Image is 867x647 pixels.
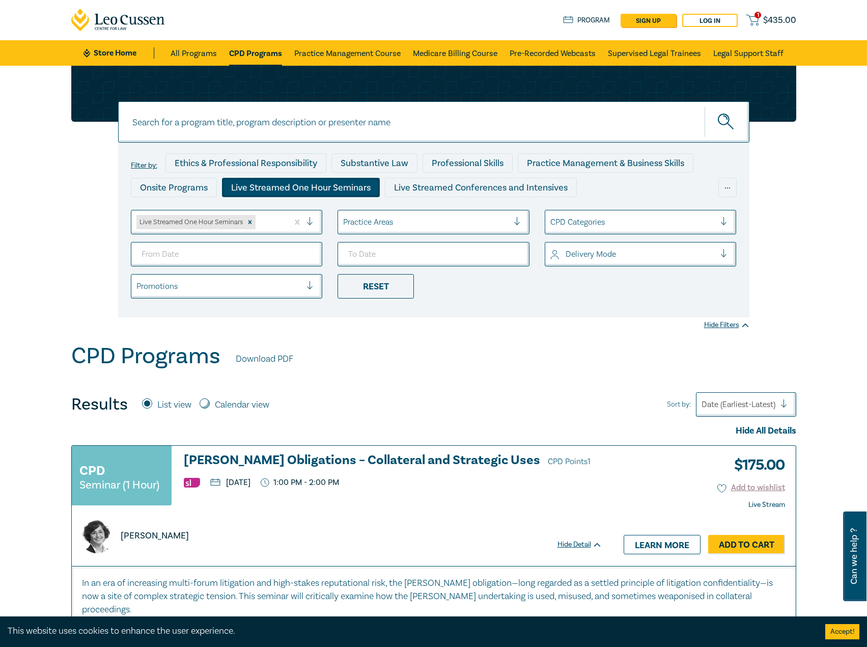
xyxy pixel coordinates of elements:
h3: $ 175.00 [726,453,785,477]
div: Hide Detail [557,540,613,550]
label: List view [157,398,191,412]
button: Add to wishlist [717,482,785,494]
div: Hide Filters [704,320,749,330]
span: CPD Points 1 [548,456,591,467]
div: Substantive Law [331,153,417,173]
p: In an era of increasing multi-forum litigation and high-stakes reputational risk, the [PERSON_NAM... [82,577,786,616]
div: 10 CPD Point Packages [419,202,531,222]
input: select [136,281,138,292]
p: 1:00 PM - 2:00 PM [261,478,340,488]
div: Hide All Details [71,424,796,438]
input: To Date [338,242,529,266]
input: select [550,217,552,228]
input: select [550,249,552,260]
p: [PERSON_NAME] [121,529,189,543]
div: Practice Management & Business Skills [518,153,693,173]
label: Calendar view [215,398,269,412]
div: Live Streamed One Hour Seminars [136,215,244,229]
a: Medicare Billing Course [413,40,497,66]
div: This website uses cookies to enhance the user experience. [8,625,810,638]
div: Live Streamed Practical Workshops [131,202,292,222]
img: Substantive Law [184,478,200,488]
a: Program [563,15,610,26]
strong: Live Stream [748,500,785,509]
a: Log in [682,14,738,27]
div: ... [718,178,737,197]
a: Supervised Legal Trainees [608,40,701,66]
div: Live Streamed One Hour Seminars [222,178,380,197]
a: All Programs [171,40,217,66]
a: CPD Programs [229,40,282,66]
button: Accept cookies [825,624,859,639]
a: [PERSON_NAME] Obligations – Collateral and Strategic Uses CPD Points1 [184,453,602,469]
div: Ethics & Professional Responsibility [165,153,326,173]
a: Legal Support Staff [713,40,784,66]
a: sign up [621,14,676,27]
div: Professional Skills [423,153,513,173]
input: select [343,217,345,228]
div: Remove Live Streamed One Hour Seminars [244,215,256,229]
input: Search for a program title, program description or presenter name [118,101,749,143]
small: Seminar (1 Hour) [79,480,159,490]
a: Store Home [83,47,154,59]
a: Pre-Recorded Webcasts [510,40,596,66]
div: Onsite Programs [131,178,217,197]
p: [DATE] [210,478,250,487]
a: Add to Cart [708,535,785,554]
span: $ 435.00 [763,15,796,26]
div: Reset [338,274,414,299]
label: Filter by: [131,161,157,170]
div: Live Streamed Conferences and Intensives [385,178,577,197]
a: Learn more [624,535,701,554]
h3: CPD [79,462,105,480]
span: Sort by: [667,399,691,410]
span: Can we help ? [849,518,859,595]
div: Pre-Recorded Webcasts [297,202,414,222]
input: Sort by [702,399,704,410]
input: From Date [131,242,323,266]
a: Download PDF [236,353,293,366]
h4: Results [71,394,128,415]
img: https://s3.ap-southeast-2.amazonaws.com/leo-cussen-store-production-content/Contacts/Nawaar%20Has... [80,519,114,553]
a: Practice Management Course [294,40,401,66]
span: 1 [754,12,761,18]
input: select [258,217,260,228]
h3: [PERSON_NAME] Obligations – Collateral and Strategic Uses [184,453,602,469]
div: National Programs [536,202,630,222]
h1: CPD Programs [71,343,220,369]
